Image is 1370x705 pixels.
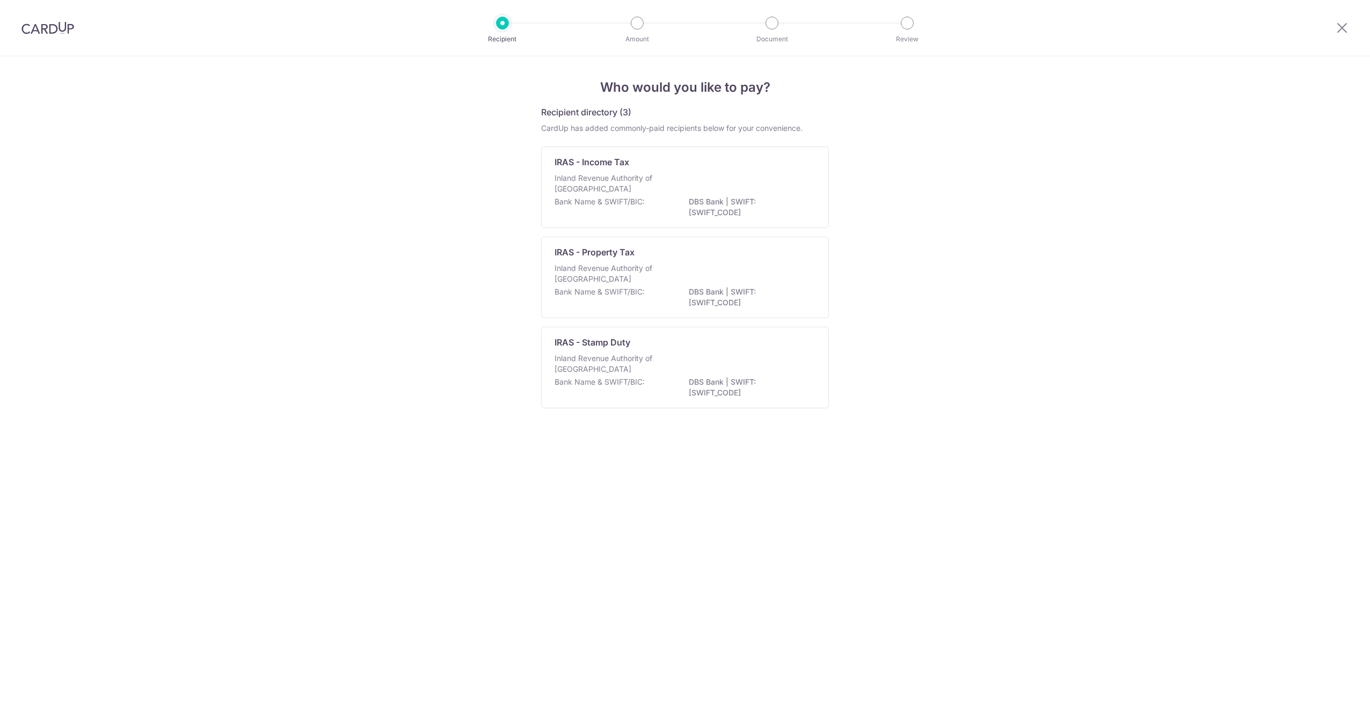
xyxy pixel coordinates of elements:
p: Review [868,34,947,45]
p: Recipient [463,34,542,45]
p: IRAS - Property Tax [555,246,635,259]
p: Bank Name & SWIFT/BIC: [555,196,645,207]
div: CardUp has added commonly-paid recipients below for your convenience. [541,123,829,134]
p: Inland Revenue Authority of [GEOGRAPHIC_DATA] [555,353,668,374]
p: Bank Name & SWIFT/BIC: [555,377,645,387]
img: CardUp [21,21,74,34]
p: DBS Bank | SWIFT: [SWIFT_CODE] [689,377,809,398]
p: Document [732,34,812,45]
h4: Who would you like to pay? [541,78,829,97]
p: DBS Bank | SWIFT: [SWIFT_CODE] [689,287,809,308]
h5: Recipient directory (3) [541,106,631,119]
p: Bank Name & SWIFT/BIC: [555,287,645,297]
p: Amount [597,34,677,45]
p: Inland Revenue Authority of [GEOGRAPHIC_DATA] [555,173,668,194]
p: Inland Revenue Authority of [GEOGRAPHIC_DATA] [555,263,668,284]
p: IRAS - Income Tax [555,156,629,168]
p: IRAS - Stamp Duty [555,336,630,349]
p: DBS Bank | SWIFT: [SWIFT_CODE] [689,196,809,218]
